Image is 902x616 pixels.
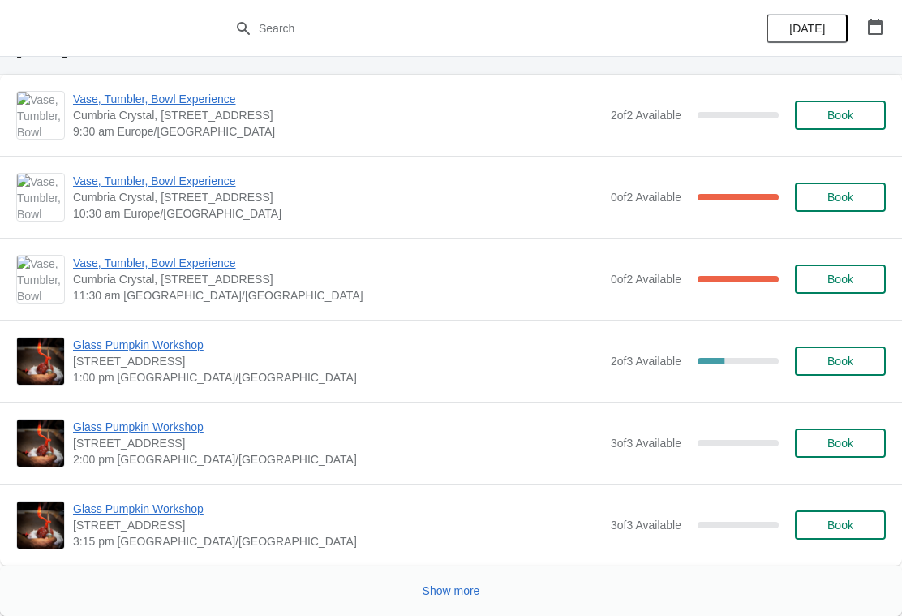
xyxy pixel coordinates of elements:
[827,273,853,286] span: Book
[611,109,681,122] span: 2 of 2 Available
[17,338,64,385] img: Glass Pumpkin Workshop | Cumbria Crystal, Canal Street, Ulverston LA12 7LB, UK | 1:00 pm Europe/L...
[17,502,64,549] img: Glass Pumpkin Workshop | Cumbria Crystal, Canal Street, Ulverston LA12 7LB, UK | 3:15 pm Europe/L...
[795,265,886,294] button: Book
[611,191,681,204] span: 0 of 2 Available
[827,437,853,450] span: Book
[73,205,603,222] span: 10:30 am Europe/[GEOGRAPHIC_DATA]
[73,501,603,517] span: Glass Pumpkin Workshop
[73,107,603,123] span: Cumbria Crystal, [STREET_ADDRESS]
[611,437,681,450] span: 3 of 3 Available
[827,519,853,532] span: Book
[73,337,603,353] span: Glass Pumpkin Workshop
[827,109,853,122] span: Book
[73,419,603,435] span: Glass Pumpkin Workshop
[789,22,825,35] span: [DATE]
[795,347,886,376] button: Book
[17,420,64,467] img: Glass Pumpkin Workshop | Cumbria Crystal, Canal Street, Ulverston LA12 7LB, UK | 2:00 pm Europe/L...
[611,519,681,532] span: 3 of 3 Available
[258,14,676,43] input: Search
[767,14,848,43] button: [DATE]
[827,191,853,204] span: Book
[416,576,487,605] button: Show more
[73,353,603,369] span: [STREET_ADDRESS]
[611,273,681,286] span: 0 of 2 Available
[827,355,853,368] span: Book
[795,101,886,130] button: Book
[795,510,886,540] button: Book
[73,451,603,467] span: 2:00 pm [GEOGRAPHIC_DATA]/[GEOGRAPHIC_DATA]
[795,183,886,212] button: Book
[795,429,886,458] button: Book
[73,435,603,451] span: [STREET_ADDRESS]
[73,287,603,304] span: 11:30 am [GEOGRAPHIC_DATA]/[GEOGRAPHIC_DATA]
[73,517,603,533] span: [STREET_ADDRESS]
[73,369,603,386] span: 1:00 pm [GEOGRAPHIC_DATA]/[GEOGRAPHIC_DATA]
[73,173,603,189] span: Vase, Tumbler, Bowl Experience
[73,255,603,271] span: Vase, Tumbler, Bowl Experience
[17,174,64,221] img: Vase, Tumbler, Bowl Experience | Cumbria Crystal, Unit 4 Canal Street, Ulverston LA12 7LB, UK | 1...
[73,271,603,287] span: Cumbria Crystal, [STREET_ADDRESS]
[611,355,681,368] span: 2 of 3 Available
[17,256,64,303] img: Vase, Tumbler, Bowl Experience | Cumbria Crystal, Unit 4 Canal Street, Ulverston LA12 7LB, UK | 1...
[73,91,603,107] span: Vase, Tumbler, Bowl Experience
[73,189,603,205] span: Cumbria Crystal, [STREET_ADDRESS]
[17,92,64,139] img: Vase, Tumbler, Bowl Experience | Cumbria Crystal, Unit 4 Canal Street, Ulverston LA12 7LB, UK | 9...
[73,533,603,549] span: 3:15 pm [GEOGRAPHIC_DATA]/[GEOGRAPHIC_DATA]
[73,123,603,140] span: 9:30 am Europe/[GEOGRAPHIC_DATA]
[423,584,480,597] span: Show more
